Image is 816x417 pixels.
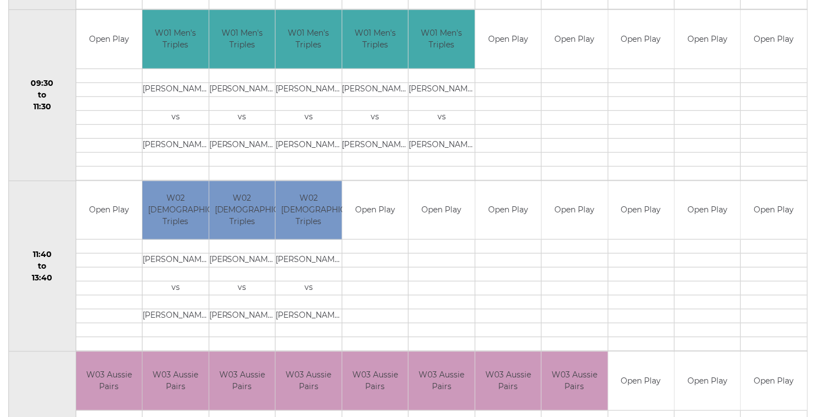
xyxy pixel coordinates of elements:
[209,352,275,410] td: W03 Aussie Pairs
[409,10,474,69] td: W01 Men's Triples
[276,352,341,410] td: W03 Aussie Pairs
[142,352,208,410] td: W03 Aussie Pairs
[342,138,408,152] td: [PERSON_NAME]
[142,282,208,295] td: vs
[209,181,275,240] td: W02 [DEMOGRAPHIC_DATA] Triples
[209,282,275,295] td: vs
[142,254,208,268] td: [PERSON_NAME]
[675,352,740,410] td: Open Play
[209,254,275,268] td: [PERSON_NAME]
[142,309,208,323] td: [PERSON_NAME]
[741,352,807,410] td: Open Play
[741,10,807,69] td: Open Play
[142,10,208,69] td: W01 Men's Triples
[342,110,408,124] td: vs
[9,10,76,181] td: 09:30 to 11:30
[608,10,674,69] td: Open Play
[409,110,474,124] td: vs
[142,181,208,240] td: W02 [DEMOGRAPHIC_DATA] Triples
[741,181,807,240] td: Open Play
[542,352,607,410] td: W03 Aussie Pairs
[342,10,408,69] td: W01 Men's Triples
[276,138,341,152] td: [PERSON_NAME]
[276,309,341,323] td: [PERSON_NAME]
[409,138,474,152] td: [PERSON_NAME]
[409,181,474,240] td: Open Play
[276,181,341,240] td: W02 [DEMOGRAPHIC_DATA] Triples
[142,83,208,96] td: [PERSON_NAME]
[142,138,208,152] td: [PERSON_NAME]
[209,138,275,152] td: [PERSON_NAME]
[209,10,275,69] td: W01 Men's Triples
[475,10,541,69] td: Open Play
[675,10,740,69] td: Open Play
[209,309,275,323] td: [PERSON_NAME]
[542,10,607,69] td: Open Play
[608,352,674,410] td: Open Play
[409,83,474,96] td: [PERSON_NAME]
[675,181,740,240] td: Open Play
[342,181,408,240] td: Open Play
[76,352,142,410] td: W03 Aussie Pairs
[608,181,674,240] td: Open Play
[276,10,341,69] td: W01 Men's Triples
[342,83,408,96] td: [PERSON_NAME]
[76,10,142,69] td: Open Play
[209,110,275,124] td: vs
[209,83,275,96] td: [PERSON_NAME]
[142,110,208,124] td: vs
[342,352,408,410] td: W03 Aussie Pairs
[276,282,341,295] td: vs
[276,254,341,268] td: [PERSON_NAME]
[409,352,474,410] td: W03 Aussie Pairs
[276,83,341,96] td: [PERSON_NAME]
[475,352,541,410] td: W03 Aussie Pairs
[475,181,541,240] td: Open Play
[9,181,76,352] td: 11:40 to 13:40
[542,181,607,240] td: Open Play
[276,110,341,124] td: vs
[76,181,142,240] td: Open Play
